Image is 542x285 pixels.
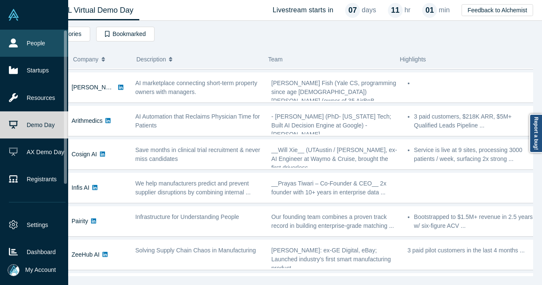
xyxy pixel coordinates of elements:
a: Infis AI [72,184,89,191]
span: AI Automation that Reclaims Physician Time for Patients [135,113,260,129]
button: Bookmarked [96,27,155,42]
span: Solving Supply Chain Chaos in Manufacturing [135,247,256,254]
a: [PERSON_NAME] AI [72,84,127,91]
a: ZeeHub AI [72,251,100,258]
img: Mia Scott's Account [8,264,19,276]
div: 07 [345,3,360,18]
h4: Livestream starts in [273,6,334,14]
span: - [PERSON_NAME] (PhD- [US_STATE] Tech; Built AI Decision Engine at Google) - [PERSON_NAME] ... [271,113,391,138]
button: Description [136,50,259,68]
span: Save months in clinical trial recruitment & never miss candidates [135,147,260,162]
p: days [362,5,376,15]
span: __Prayas Tiwari – Co-Founder & CEO__ 2x founder with 10+ years in enterprise data ... [271,180,387,196]
li: 3 paid customers, $218K ARR, $5M+ Qualified Leads Pipeline ... [414,112,535,130]
span: Team [268,56,282,63]
a: Cosign AI [72,151,97,158]
span: Highlights [400,56,426,63]
span: We help manufacturers predict and prevent supplier disruptions by combining internal ... [135,180,251,196]
a: Arithmedics [72,117,102,124]
a: Class XL Virtual Demo Day [36,0,139,20]
li: Bootstrapped to $1.5M+ revenue in 2.5 years w/ six-figure ACV ... [414,213,535,230]
a: Report a bug! [529,114,542,153]
span: Company [73,50,99,68]
span: My Account [25,266,56,274]
span: [PERSON_NAME]: ex‑GE Digital, eBay; Launched industry’s first smart manufacturing product ... [271,247,391,271]
div: 01 [422,3,437,18]
span: Description [136,50,166,68]
button: My Account [8,264,56,276]
p: hr [404,5,410,15]
span: Infrastructure for Understanding People [135,213,239,220]
p: min [439,5,450,15]
img: Alchemist Vault Logo [8,9,19,21]
button: Company [73,50,128,68]
span: AI marketplace connecting short-term property owners with managers. [135,80,257,95]
button: Feedback to Alchemist [462,4,533,16]
p: 3 paid pilot customers in the last 4 months ... [407,246,534,255]
span: __Will Xie__ (UTAustin / [PERSON_NAME], ex-AI Engineer at Waymo & Cruise, brought the first drive... [271,147,397,171]
span: Our founding team combines a proven track record in building enterprise-grade matching ... [271,213,394,229]
a: Pairity [72,218,88,224]
div: 11 [388,3,403,18]
span: [PERSON_NAME] Fish (Yale CS, programming since age [DEMOGRAPHIC_DATA]) [PERSON_NAME] (owner of 35... [271,80,396,104]
li: Service is live at 9 sites, processing 3000 patients / week, surfacing 2x strong ... [414,146,535,163]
